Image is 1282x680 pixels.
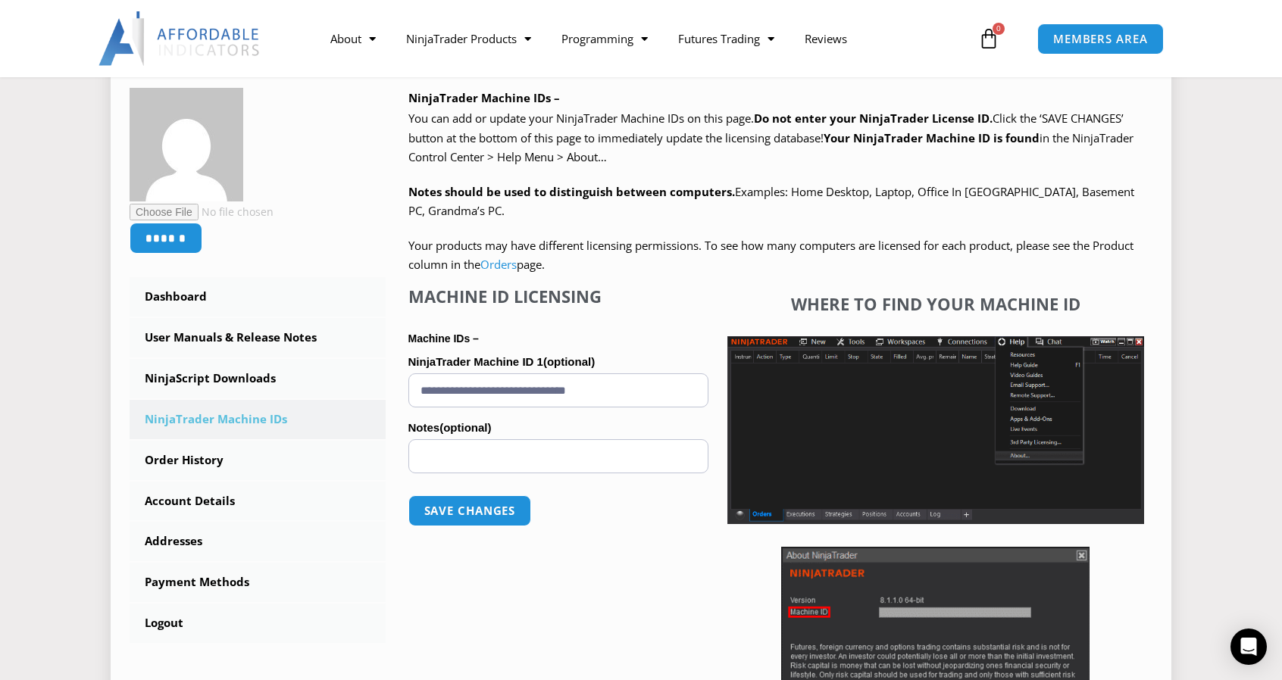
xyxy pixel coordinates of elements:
nav: Account pages [130,277,386,643]
label: NinjaTrader Machine ID 1 [408,351,708,373]
a: Orders [480,257,517,272]
b: NinjaTrader Machine IDs – [408,90,560,105]
strong: Machine IDs – [408,332,479,345]
h4: Where to find your Machine ID [727,294,1144,313]
label: Notes [408,416,708,439]
span: (optional) [543,355,595,368]
a: 0 [955,17,1022,61]
a: Logout [130,604,386,643]
a: Addresses [130,522,386,561]
span: MEMBERS AREA [1053,33,1148,45]
span: Click the ‘SAVE CHANGES’ button at the bottom of this page to immediately update the licensing da... [408,111,1133,164]
a: NinjaTrader Machine IDs [130,400,386,439]
div: Open Intercom Messenger [1230,629,1267,665]
b: Do not enter your NinjaTrader License ID. [754,111,993,126]
a: NinjaScript Downloads [130,359,386,398]
strong: Notes should be used to distinguish between computers. [408,184,735,199]
a: Programming [546,21,663,56]
a: Order History [130,441,386,480]
span: 0 [993,23,1005,35]
nav: Menu [315,21,974,56]
span: Your products may have different licensing permissions. To see how many computers are licensed fo... [408,238,1133,273]
a: User Manuals & Release Notes [130,318,386,357]
img: Screenshot 2025-01-17 1155544 | Affordable Indicators – NinjaTrader [727,336,1144,524]
h4: Machine ID Licensing [408,286,708,306]
a: NinjaTrader Products [391,21,546,56]
img: e87e2b291a039347a207d76b78cd3cfc6006174a0ef8a72d54dfe3e0c387f3c5 [130,88,243,201]
span: Examples: Home Desktop, Laptop, Office In [GEOGRAPHIC_DATA], Basement PC, Grandma’s PC. [408,184,1134,219]
img: LogoAI | Affordable Indicators – NinjaTrader [98,11,261,66]
a: Payment Methods [130,563,386,602]
a: MEMBERS AREA [1037,23,1164,55]
a: Dashboard [130,277,386,317]
a: Account Details [130,482,386,521]
a: Reviews [790,21,862,56]
strong: Your NinjaTrader Machine ID is found [824,130,1040,145]
span: (optional) [439,421,491,434]
button: Save changes [408,495,532,526]
a: Futures Trading [663,21,790,56]
a: About [315,21,391,56]
span: You can add or update your NinjaTrader Machine IDs on this page. [408,111,754,126]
